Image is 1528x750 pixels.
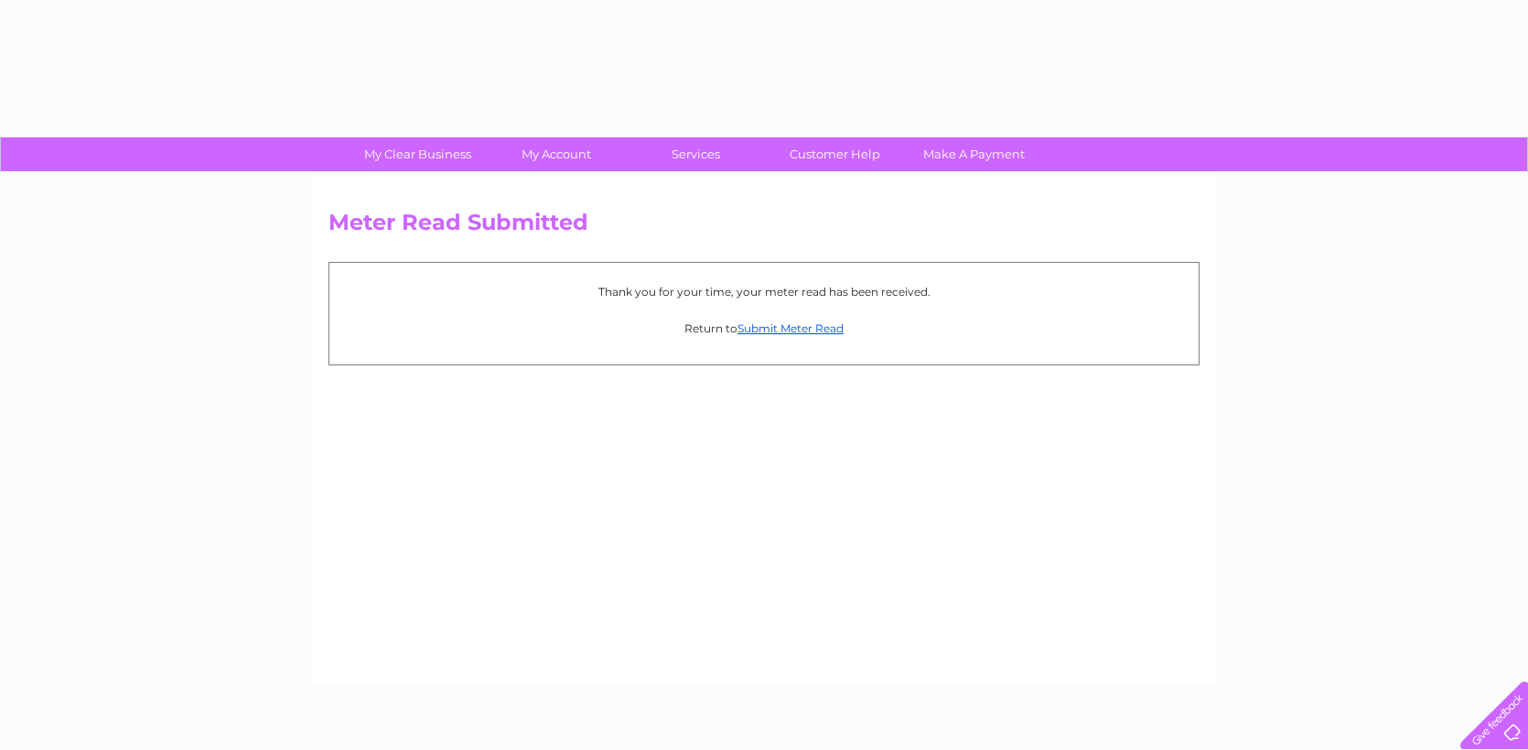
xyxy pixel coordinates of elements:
[759,137,910,171] a: Customer Help
[342,137,493,171] a: My Clear Business
[339,320,1189,337] p: Return to
[339,283,1189,300] p: Thank you for your time, your meter read has been received.
[328,210,1200,245] h2: Meter Read Submitted
[899,137,1049,171] a: Make A Payment
[737,321,844,335] a: Submit Meter Read
[481,137,632,171] a: My Account
[620,137,771,171] a: Services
